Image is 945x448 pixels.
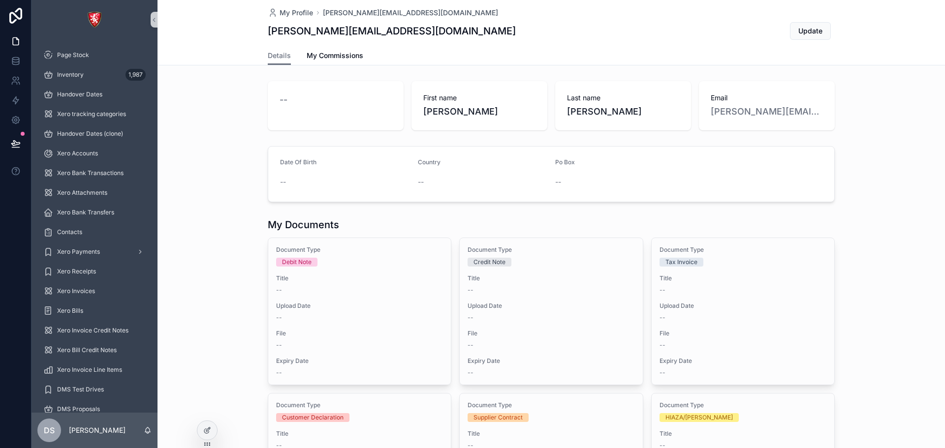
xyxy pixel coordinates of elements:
span: Xero Invoice Credit Notes [57,327,128,334]
span: Xero Accounts [57,149,98,157]
a: [PERSON_NAME][EMAIL_ADDRESS][DOMAIN_NAME] [323,8,498,18]
a: Xero Invoice Credit Notes [37,322,152,339]
span: Title [660,274,826,282]
a: Xero Bill Credit Notes [37,341,152,359]
span: Expiry Date [276,357,443,365]
span: Title [276,274,443,282]
span: -- [468,286,473,294]
span: First name [423,93,535,103]
a: Xero Accounts [37,145,152,162]
span: Date Of Birth [280,158,316,166]
span: -- [276,314,282,322]
div: Credit Note [473,258,505,267]
span: Upload Date [276,302,443,310]
a: My Commissions [307,47,363,66]
div: Tax Invoice [665,258,697,267]
span: Title [468,274,634,282]
span: -- [280,177,286,187]
span: DMS Proposals [57,405,100,413]
span: My Commissions [307,51,363,60]
span: Country [418,158,441,166]
span: -- [660,286,665,294]
span: -- [555,177,561,187]
span: Xero tracking categories [57,110,126,118]
a: Handover Dates [37,86,152,103]
span: Update [798,26,822,36]
span: Upload Date [468,302,634,310]
span: Document Type [468,401,634,409]
span: -- [418,177,424,187]
span: Xero Bank Transfers [57,209,114,216]
a: Contacts [37,223,152,241]
span: Expiry Date [468,357,634,365]
span: [PERSON_NAME] [567,105,679,119]
span: -- [660,341,665,349]
h1: [PERSON_NAME][EMAIL_ADDRESS][DOMAIN_NAME] [268,24,516,38]
span: Page Stock [57,51,89,59]
a: DMS Test Drives [37,381,152,398]
span: File [660,329,826,337]
span: -- [660,369,665,377]
span: -- [276,369,282,377]
img: App logo [87,12,102,28]
span: -- [276,286,282,294]
a: Page Stock [37,46,152,64]
a: Xero Invoices [37,282,152,300]
a: Xero tracking categories [37,105,152,123]
span: Document Type [468,246,634,254]
span: -- [660,314,665,322]
div: Supplier Contract [473,413,523,422]
span: -- [468,314,473,322]
span: Xero Invoice Line Items [57,366,122,374]
a: Inventory1,987 [37,66,152,84]
a: Details [268,47,291,65]
div: HIAZA/[PERSON_NAME] [665,413,733,422]
a: Xero Bank Transactions [37,164,152,182]
a: Handover Dates (clone) [37,125,152,143]
span: Xero Bills [57,307,83,315]
span: Po Box [555,158,575,166]
a: My Profile [268,8,313,18]
span: Xero Bill Credit Notes [57,346,117,354]
span: My Profile [280,8,313,18]
span: Document Type [660,401,826,409]
span: File [468,329,634,337]
div: 1,987 [126,69,146,81]
span: DS [44,424,55,436]
span: Xero Payments [57,248,100,256]
span: Document Type [276,401,443,409]
span: Xero Receipts [57,268,96,275]
h1: My Documents [268,218,339,232]
a: Xero Payments [37,243,152,261]
span: Details [268,51,291,60]
span: -- [276,341,282,349]
span: Xero Invoices [57,287,95,295]
div: Customer Declaration [282,413,344,422]
span: Last name [567,93,679,103]
span: Title [468,430,634,438]
div: Debit Note [282,258,312,267]
span: Handover Dates (clone) [57,130,123,138]
a: Xero Bank Transfers [37,204,152,221]
span: Title [660,430,826,438]
a: Xero Attachments [37,184,152,202]
p: [PERSON_NAME] [69,425,126,435]
span: Handover Dates [57,90,102,98]
a: [PERSON_NAME][EMAIL_ADDRESS][DOMAIN_NAME] [711,105,823,119]
span: Expiry Date [660,357,826,365]
span: Xero Bank Transactions [57,169,124,177]
span: File [276,329,443,337]
span: Inventory [57,71,84,79]
span: [PERSON_NAME] [423,105,535,119]
span: Contacts [57,228,82,236]
span: Upload Date [660,302,826,310]
span: -- [468,369,473,377]
span: Email [711,93,823,103]
span: Document Type [276,246,443,254]
a: Xero Invoice Line Items [37,361,152,379]
span: -- [280,93,287,107]
span: Title [276,430,443,438]
span: DMS Test Drives [57,386,104,393]
button: Update [790,22,831,40]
